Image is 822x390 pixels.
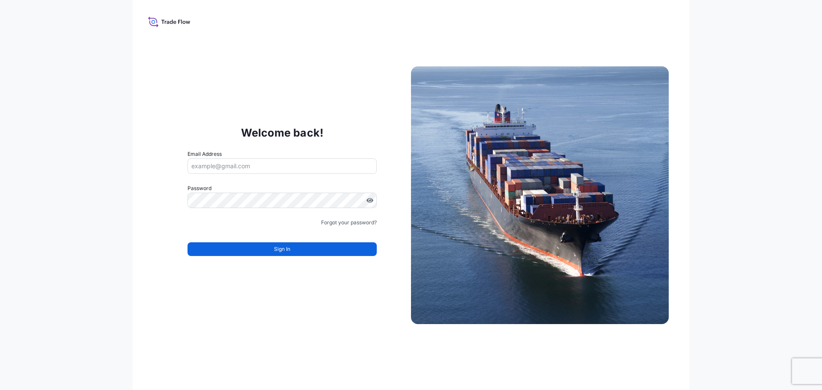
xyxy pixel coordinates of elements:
[188,158,377,174] input: example@gmail.com
[411,66,669,324] img: Ship illustration
[321,218,377,227] a: Forgot your password?
[188,150,222,158] label: Email Address
[366,197,373,204] button: Show password
[188,242,377,256] button: Sign In
[274,245,290,253] span: Sign In
[188,184,377,193] label: Password
[241,126,324,140] p: Welcome back!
